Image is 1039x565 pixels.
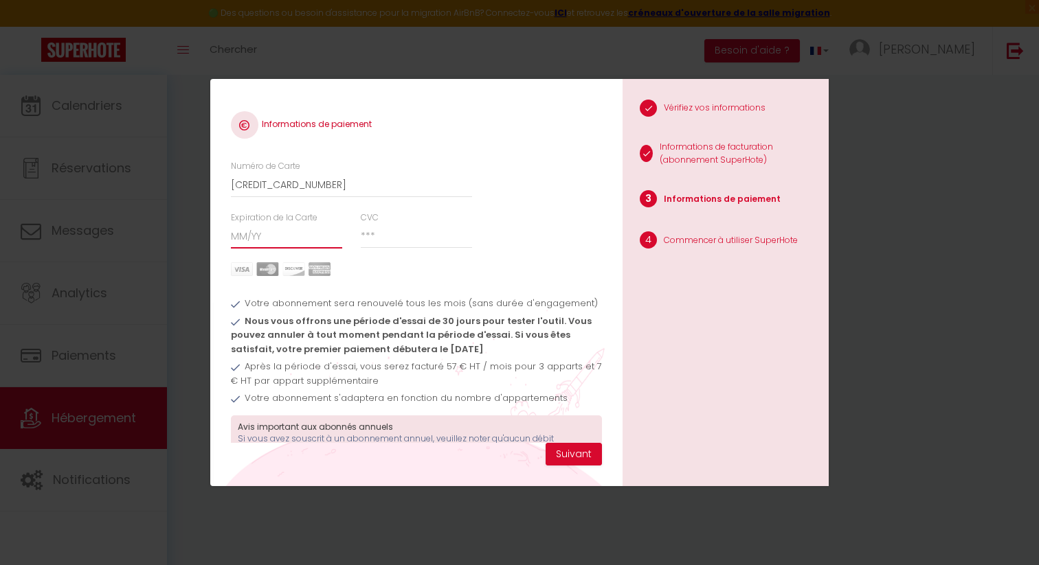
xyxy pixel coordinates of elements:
li: Commencer à utiliser SuperHote [623,224,829,259]
li: Informations de paiement [623,183,829,218]
li: Informations de facturation (abonnement SuperHote) [623,134,829,177]
label: Expiration de la Carte [231,211,317,224]
li: Vérifiez vos informations [623,93,829,127]
input: 0000 0000 0000 0000 [231,173,472,198]
button: Ouvrir le widget de chat LiveChat [11,5,52,47]
span: Nous vous offrons une période d'essai de 30 jours pour tester l'outil. Vous pouvez annuler à tout... [231,314,592,356]
span: 4 [640,231,657,249]
span: Après la période d'essai, vous serez facturé 57 € HT / mois pour 3 apparts et 7 € HT par appart s... [231,360,602,387]
h3: Avis important aux abonnés annuels [238,422,595,432]
label: Numéro de Carte [231,160,300,173]
span: Votre abonnement s'adaptera en fonction du nombre d'appartements [245,391,568,404]
input: MM/YY [231,224,343,249]
label: CVC [361,211,379,224]
span: Votre abonnement sera renouvelé tous les mois (sans durée d'engagement) [245,297,598,310]
button: Suivant [546,443,602,466]
span: 3 [640,190,657,207]
img: carts.png [231,262,331,276]
p: Si vous avez souscrit à un abonnement annuel, veuillez noter qu'aucun débit supplémentaire ne ser... [238,433,595,497]
h4: Informations de paiement [231,111,602,139]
